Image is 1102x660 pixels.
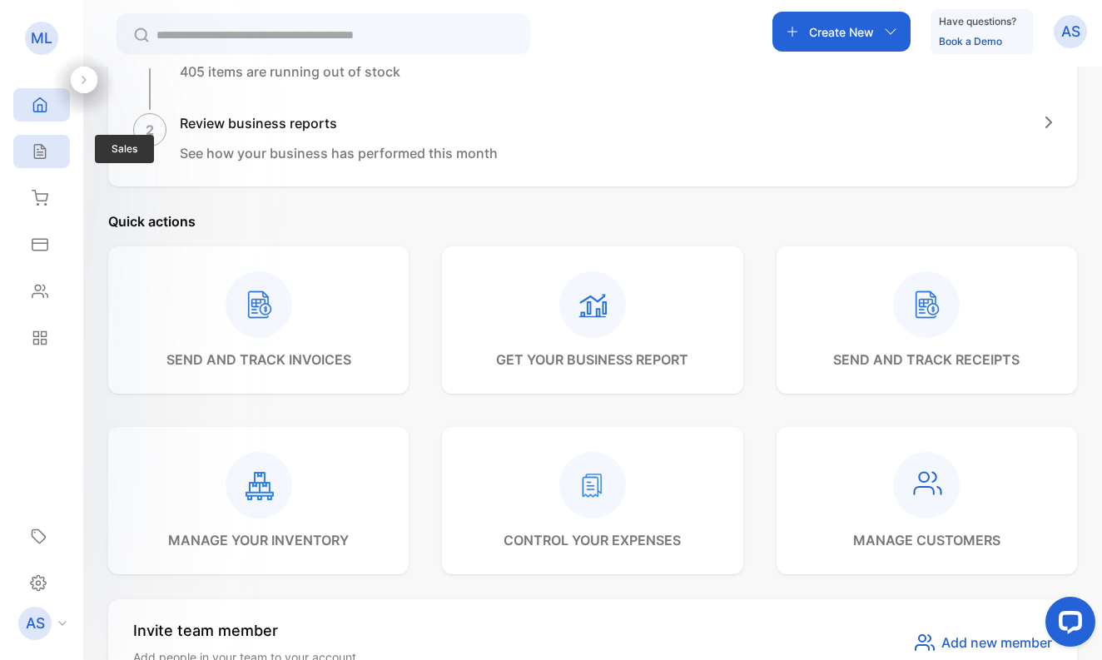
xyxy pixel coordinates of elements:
[939,13,1016,30] p: Have questions?
[1032,590,1102,660] iframe: LiveChat chat widget
[180,143,498,163] p: See how your business has performed this month
[833,350,1020,370] p: send and track receipts
[26,613,45,634] p: AS
[95,135,154,163] span: Sales
[809,23,874,41] p: Create New
[915,633,1052,653] button: Add new member
[180,62,400,82] p: 405 items are running out of stock
[180,113,498,133] h1: Review business reports
[108,211,1077,231] p: Quick actions
[496,350,688,370] p: get your business report
[31,27,52,49] p: ML
[504,530,681,550] p: control your expenses
[146,120,154,140] p: 2
[133,619,356,642] p: Invite team member
[772,12,911,52] button: Create New
[1054,12,1087,52] button: AS
[941,633,1052,653] span: Add new member
[1061,21,1080,42] p: AS
[168,530,349,550] p: manage your inventory
[166,350,351,370] p: send and track invoices
[853,530,1000,550] p: manage customers
[939,35,1002,47] a: Book a Demo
